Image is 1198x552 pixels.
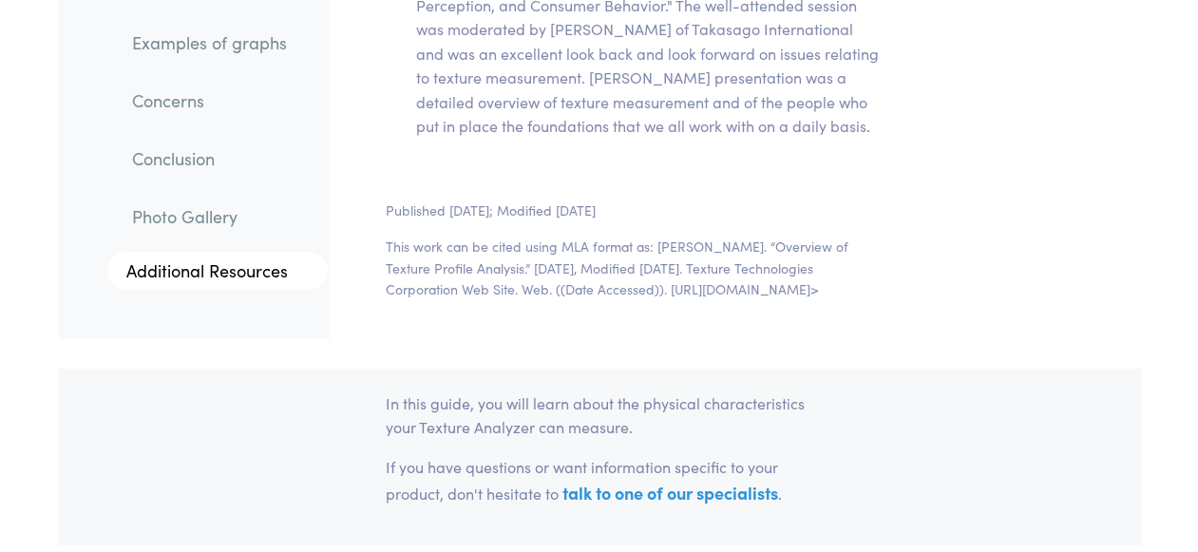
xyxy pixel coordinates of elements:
p: This work can be cited using MLA format as: [PERSON_NAME]. “Overview of Texture Profile Analysis.... [386,236,881,299]
a: Examples of graphs [117,21,328,65]
a: Concerns [117,79,328,123]
a: Additional Resources [107,252,328,290]
a: talk to one of our specialists [562,481,778,504]
a: Photo Gallery [117,194,328,238]
p: If you have questions or want information specific to your product, don't hesitate to . [386,455,813,507]
p: Published [DATE]; Modified [DATE] [386,200,881,220]
p: In this guide, you will learn about the physical characteristics your Texture Analyzer can measure. [386,391,813,440]
a: Conclusion [117,137,328,181]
